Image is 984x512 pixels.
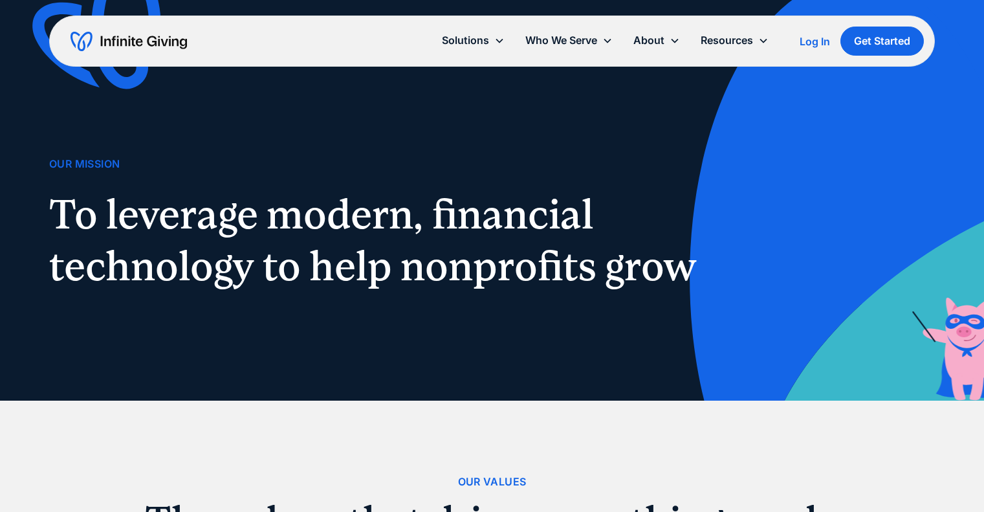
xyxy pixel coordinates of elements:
div: Who We Serve [525,32,597,49]
div: Resources [690,27,779,54]
div: Who We Serve [515,27,623,54]
div: Our Mission [49,155,120,173]
h1: To leverage modern, financial technology to help nonprofits grow [49,188,712,292]
div: Log In [800,36,830,47]
a: Log In [800,34,830,49]
div: Our Values [458,473,527,491]
div: Solutions [442,32,489,49]
a: Get Started [840,27,924,56]
div: About [623,27,690,54]
div: Resources [701,32,753,49]
div: Solutions [432,27,515,54]
a: home [71,31,187,52]
div: About [633,32,664,49]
